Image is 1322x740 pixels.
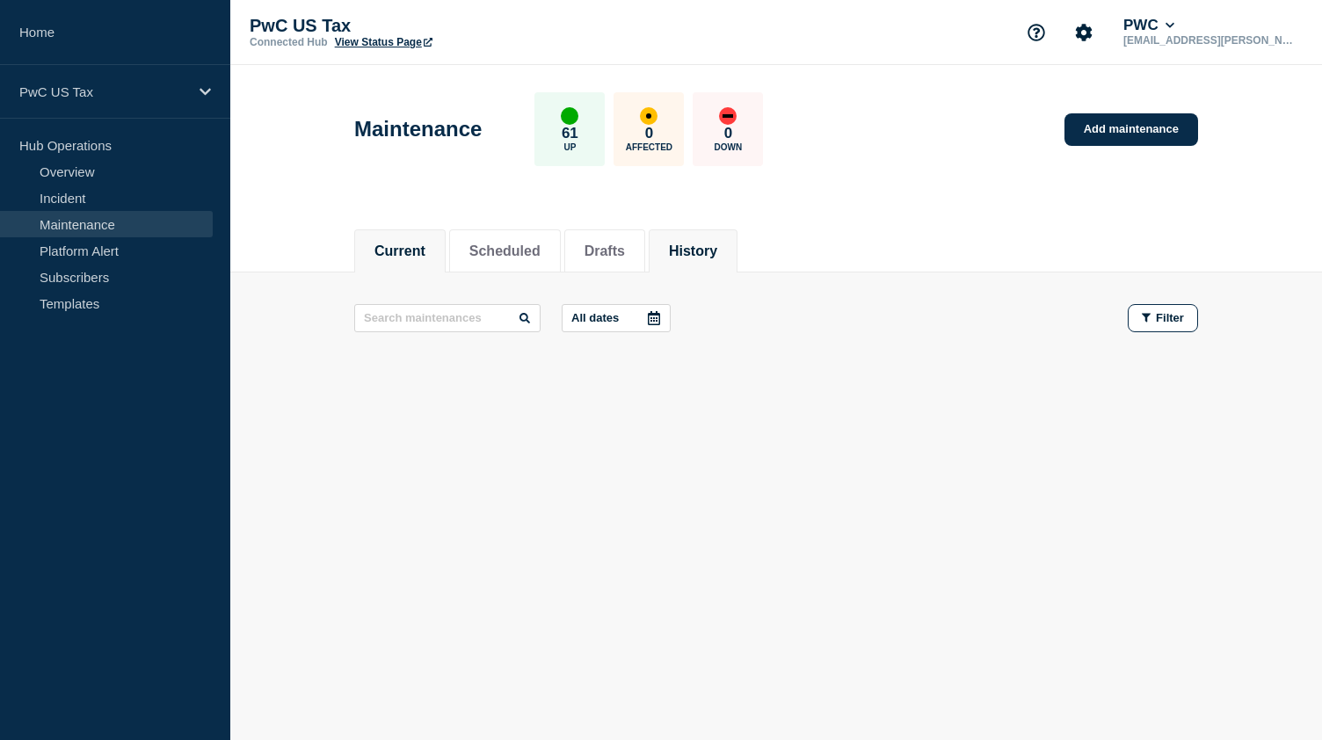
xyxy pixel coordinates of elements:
[1018,14,1055,51] button: Support
[562,304,671,332] button: All dates
[250,16,601,36] p: PwC US Tax
[1156,311,1184,324] span: Filter
[354,117,482,141] h1: Maintenance
[561,107,578,125] div: up
[669,243,717,259] button: History
[250,36,328,48] p: Connected Hub
[1064,113,1198,146] a: Add maintenance
[640,107,657,125] div: affected
[1120,17,1178,34] button: PWC
[1128,304,1198,332] button: Filter
[626,142,672,152] p: Affected
[563,142,576,152] p: Up
[335,36,432,48] a: View Status Page
[585,243,625,259] button: Drafts
[1065,14,1102,51] button: Account settings
[1120,34,1303,47] p: [EMAIL_ADDRESS][PERSON_NAME][DOMAIN_NAME]
[724,125,732,142] p: 0
[719,107,737,125] div: down
[571,311,619,324] p: All dates
[19,84,188,99] p: PwC US Tax
[469,243,541,259] button: Scheduled
[374,243,425,259] button: Current
[715,142,743,152] p: Down
[562,125,578,142] p: 61
[645,125,653,142] p: 0
[354,304,541,332] input: Search maintenances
